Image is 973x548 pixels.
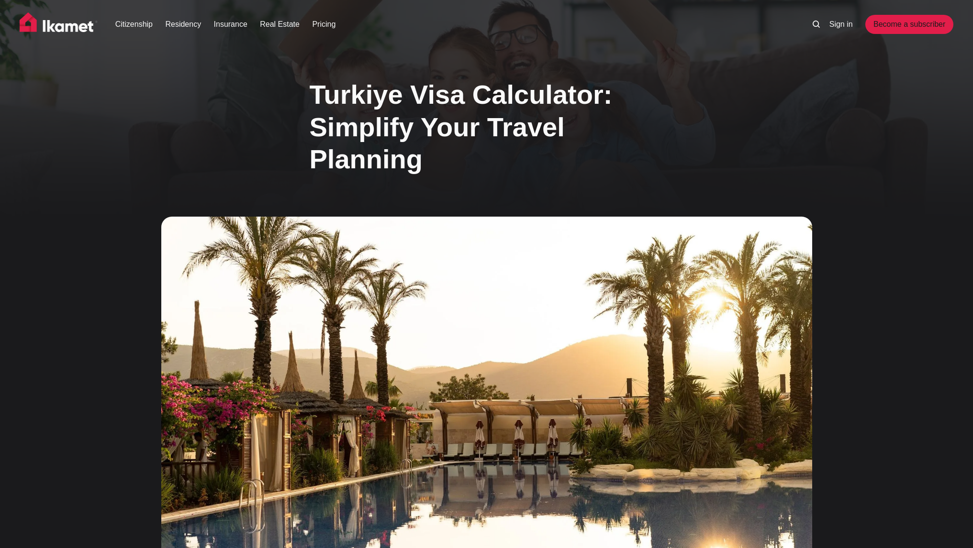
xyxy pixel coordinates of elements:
a: Real Estate [260,19,300,30]
a: Insurance [214,19,247,30]
a: Become a subscriber [865,15,953,34]
a: Citizenship [115,19,153,30]
a: Sign in [829,19,853,30]
img: Ikamet home [20,12,98,36]
a: Pricing [312,19,336,30]
a: Residency [165,19,201,30]
h1: Turkiye Visa Calculator: Simplify Your Travel Planning [310,78,664,175]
